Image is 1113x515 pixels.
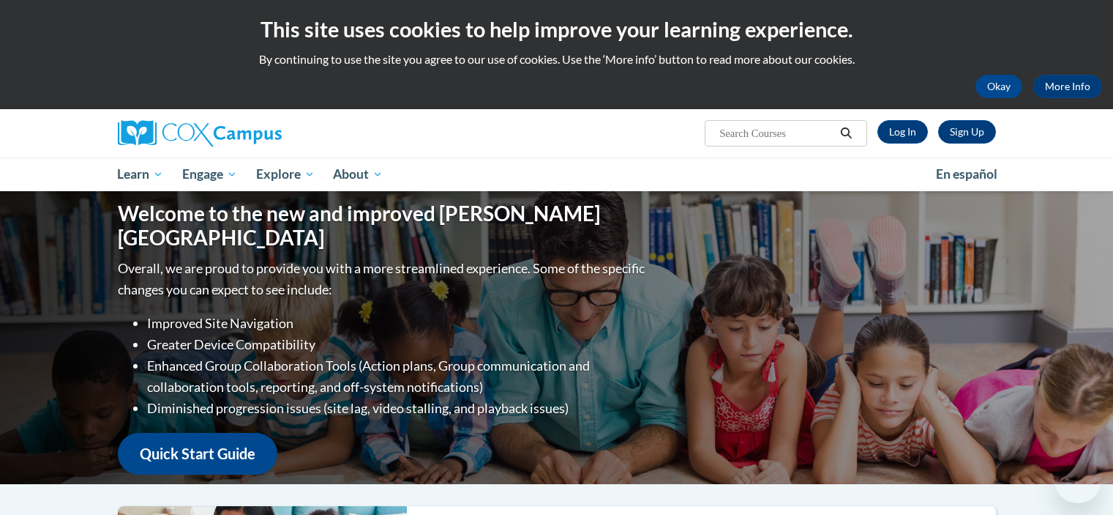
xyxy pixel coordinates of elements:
[877,120,928,144] a: Log In
[173,158,247,191] a: Engage
[936,166,997,182] span: En español
[147,313,648,334] li: Improved Site Navigation
[926,159,1007,190] a: En español
[182,166,237,183] span: Engage
[975,75,1022,98] button: Okay
[118,258,648,300] p: Overall, we are proud to provide you with a more streamlined experience. Some of the specific cha...
[118,120,282,147] img: Cox Campus
[718,125,835,142] input: Search Courses
[323,158,392,191] a: About
[1033,75,1102,98] a: More Info
[117,166,163,183] span: Learn
[108,158,173,191] a: Learn
[118,201,648,251] h1: Welcome to the new and improved [PERSON_NAME][GEOGRAPHIC_DATA]
[11,15,1102,44] h2: This site uses cookies to help improve your learning experience.
[247,158,324,191] a: Explore
[938,120,996,144] a: Register
[118,120,396,147] a: Cox Campus
[96,158,1018,191] div: Main menu
[835,125,857,142] button: Search
[147,334,648,355] li: Greater Device Compatibility
[256,166,315,183] span: Explore
[11,51,1102,67] p: By continuing to use the site you agree to our use of cookies. Use the ‘More info’ button to read...
[118,433,277,475] a: Quick Start Guide
[1054,456,1101,503] iframe: Button to launch messaging window
[147,355,648,398] li: Enhanced Group Collaboration Tools (Action plans, Group communication and collaboration tools, re...
[147,398,648,419] li: Diminished progression issues (site lag, video stalling, and playback issues)
[333,166,383,183] span: About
